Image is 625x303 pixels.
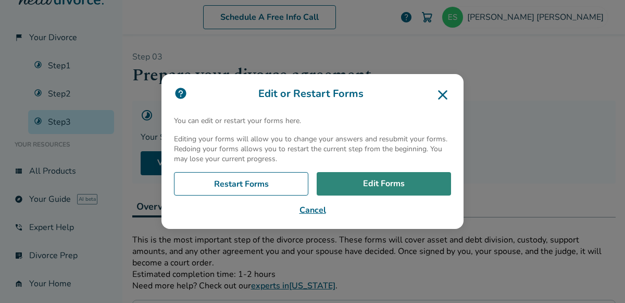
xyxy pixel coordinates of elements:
[573,253,625,303] iframe: Chat Widget
[174,87,187,100] img: icon
[174,204,451,216] button: Cancel
[174,87,451,103] h3: Edit or Restart Forms
[174,172,308,196] a: Restart Forms
[317,172,451,196] a: Edit Forms
[174,116,451,126] p: You can edit or restart your forms here.
[174,134,451,164] p: Editing your forms will allow you to change your answers and resubmit your forms. Redoing your fo...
